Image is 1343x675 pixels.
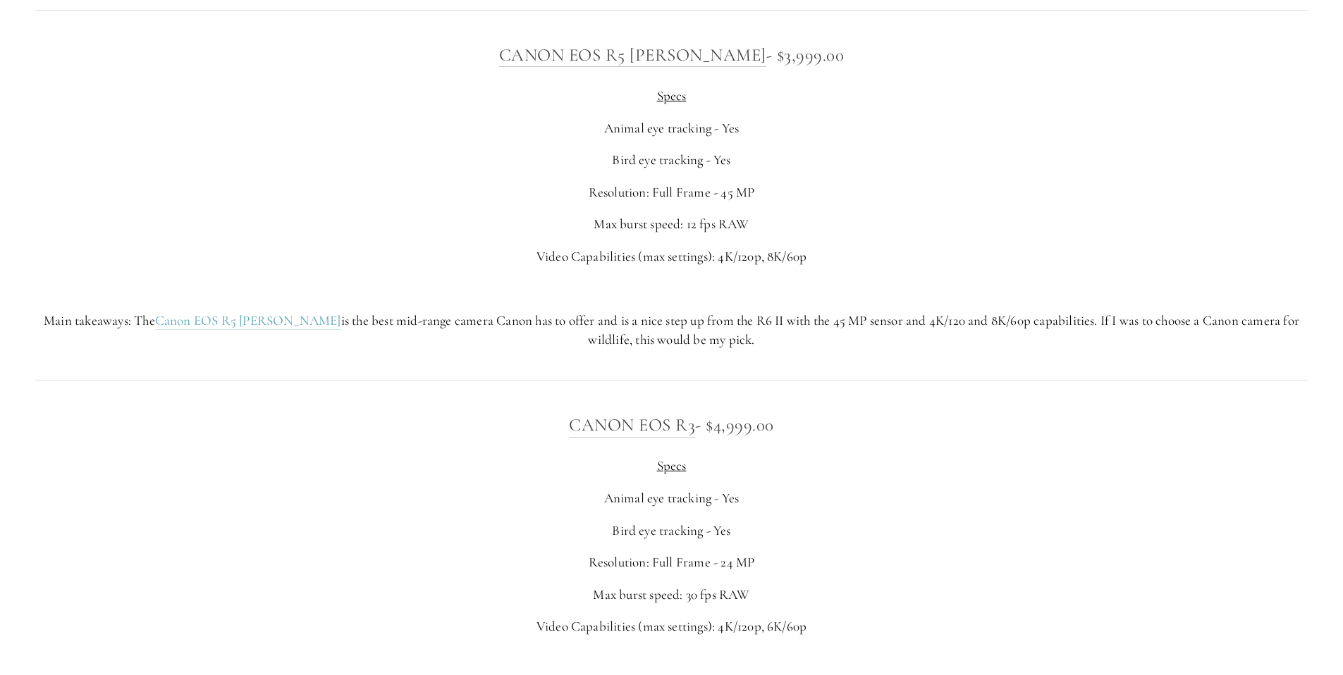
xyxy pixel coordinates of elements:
a: Canon EOS R5 [PERSON_NAME] [499,44,766,67]
h3: - $3,999.00 [35,41,1308,69]
p: Max burst speed: 12 fps RAW [35,215,1308,234]
p: Video Capabilities (max settings): 4K/120p, 8K/60p [35,247,1308,266]
p: Resolution: Full Frame - 45 MP [35,183,1308,202]
span: Specs [657,457,687,473]
p: Bird eye tracking - Yes [35,151,1308,170]
h3: - $4,999.00 [35,411,1308,439]
a: Canon EOS R5 [PERSON_NAME] [155,312,341,330]
p: Max burst speed: 30 fps RAW [35,586,1308,605]
p: Resolution: Full Frame - 24 MP [35,553,1308,572]
p: Video Capabilities (max settings): 4K/120p, 6K/60p [35,617,1308,636]
p: Main takeaways: The is the best mid-range camera Canon has to offer and is a nice step up from th... [35,311,1308,349]
a: Canon EOS R3 [569,414,695,437]
p: Animal eye tracking - Yes [35,489,1308,508]
span: Specs [657,87,687,104]
p: Bird eye tracking - Yes [35,521,1308,540]
p: Animal eye tracking - Yes [35,119,1308,138]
